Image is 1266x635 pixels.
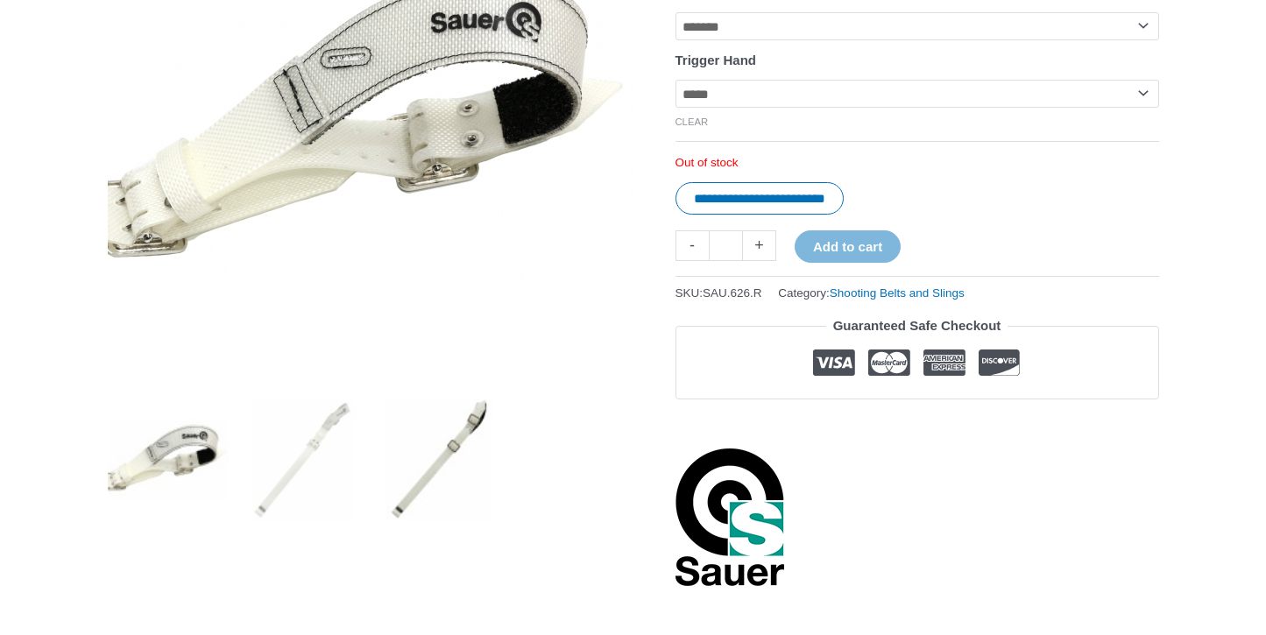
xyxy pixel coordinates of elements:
a: Clear options [675,116,709,127]
legend: Guaranteed Safe Checkout [826,314,1008,338]
input: Product quantity [709,230,743,261]
span: SAU.626.R [703,286,762,300]
p: Out of stock [675,155,1159,171]
span: SKU: [675,282,762,304]
label: Trigger Hand [675,53,757,67]
span: Category: [778,282,964,304]
iframe: Customer reviews powered by Trustpilot [675,413,1159,434]
a: Shooting Belts and Slings [830,286,965,300]
a: + [743,230,776,261]
a: - [675,230,709,261]
img: Match II Sling (SAUER) - Image 3 [377,399,499,520]
img: Match II Sling [108,399,230,520]
a: Sauer Shooting Sportswear [675,447,785,587]
img: Match II Sling (SAUER) - Image 2 [242,399,364,520]
button: Add to cart [795,230,901,263]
